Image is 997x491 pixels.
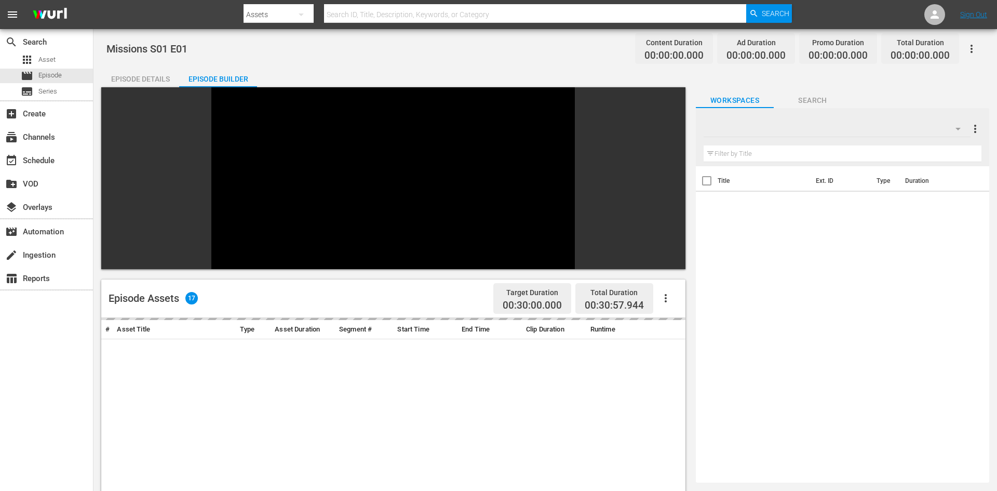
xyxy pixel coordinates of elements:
span: 00:00:00.000 [726,50,786,62]
a: Sign Out [960,10,987,19]
span: Missions S01 E01 [106,43,187,55]
span: Episode [21,70,33,82]
span: Overlays [5,201,18,214]
div: Total Duration [585,285,644,300]
div: Episode Assets [109,292,198,304]
span: Search [762,4,789,23]
th: Duration [899,166,961,195]
span: 00:30:57.944 [585,299,644,311]
span: Schedule [5,154,18,167]
img: ans4CAIJ8jUAAAAAAAAAAAAAAAAAAAAAAAAgQb4GAAAAAAAAAAAAAAAAAAAAAAAAJMjXAAAAAAAAAAAAAAAAAAAAAAAAgAT5G... [25,3,75,27]
th: # [101,320,113,339]
th: Start Time [393,320,457,339]
button: Episode Details [101,67,179,87]
button: Episode Builder [179,67,257,87]
th: Runtime [586,320,651,339]
div: Promo Duration [809,35,868,50]
div: Ad Duration [726,35,786,50]
span: Asset [21,54,33,66]
span: Series [21,85,33,98]
th: Ext. ID [810,166,870,195]
th: End Time [457,320,522,339]
span: Channels [5,131,18,143]
span: Episode [38,70,62,81]
span: Create [5,108,18,120]
th: Segment # [335,320,393,339]
div: Total Duration [891,35,950,50]
span: Search [774,94,852,107]
span: more_vert [969,123,981,135]
span: Workspaces [696,94,774,107]
div: Content Duration [644,35,704,50]
span: Ingestion [5,249,18,261]
span: VOD [5,178,18,190]
div: Target Duration [503,285,562,300]
span: Search [5,36,18,48]
span: Reports [5,272,18,285]
div: Episode Details [101,67,179,91]
th: Type [236,320,271,339]
th: Asset Duration [271,320,335,339]
button: Search [746,4,792,23]
span: Series [38,86,57,97]
th: Clip Duration [522,320,586,339]
th: Type [870,166,899,195]
span: 17 [185,292,198,304]
span: menu [6,8,19,21]
th: Title [718,166,810,195]
div: Episode Builder [179,67,257,91]
span: 00:00:00.000 [891,50,950,62]
span: 00:00:00.000 [809,50,868,62]
span: 00:30:00.000 [503,300,562,312]
button: more_vert [969,116,981,141]
span: Automation [5,225,18,238]
th: Asset Title [113,320,212,339]
span: Asset [38,55,56,65]
span: 00:00:00.000 [644,50,704,62]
